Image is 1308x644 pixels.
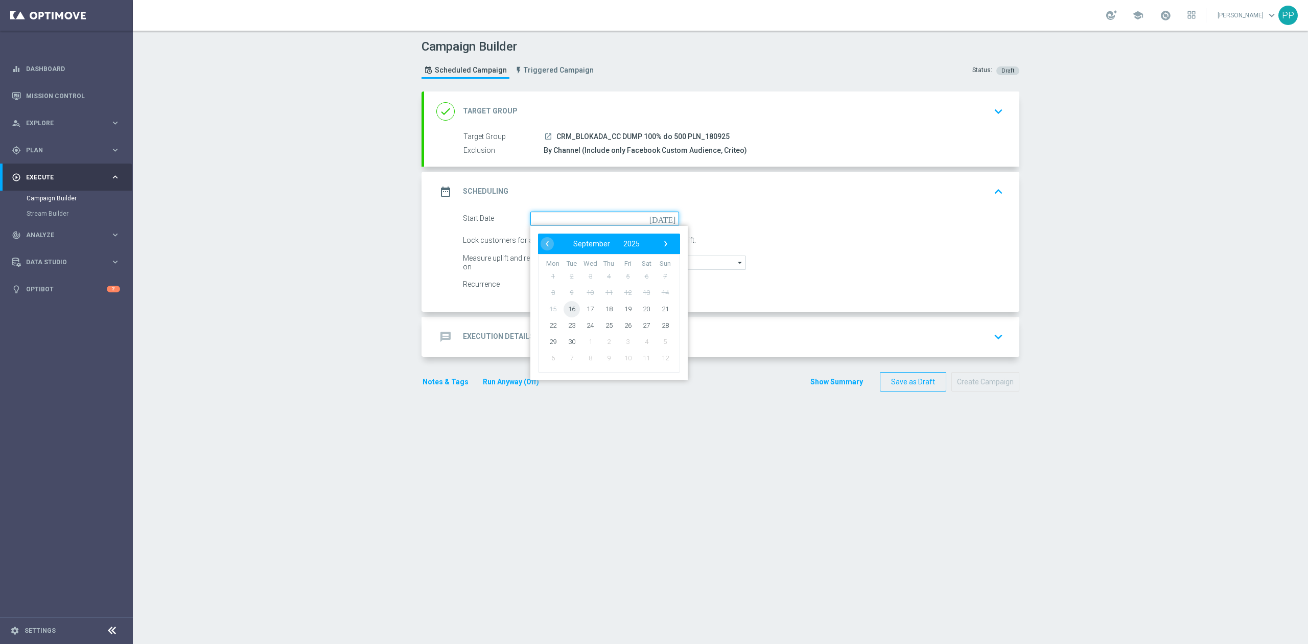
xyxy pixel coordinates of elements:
[657,317,673,333] span: 28
[563,260,581,268] th: weekday
[10,626,19,635] i: settings
[436,102,1007,121] div: done Target Group keyboard_arrow_down
[12,285,21,294] i: lightbulb
[573,240,610,248] span: September
[638,284,655,301] span: 13
[11,119,121,127] button: person_search Explore keyboard_arrow_right
[556,132,730,142] span: CRM_BLOKADA_CC DUMP 100% do 500 PLN_180925
[545,317,561,333] span: 22
[422,376,470,388] button: Notes & Tags
[810,376,863,388] button: Show Summary
[26,120,110,126] span: Explore
[545,301,561,317] span: 15
[657,301,673,317] span: 21
[544,145,999,155] div: By Channel (Include only Facebook Custom Audience, Criteo)
[11,65,121,73] button: equalizer Dashboard
[620,350,636,366] span: 10
[26,55,120,82] a: Dashboard
[991,184,1006,199] i: keyboard_arrow_up
[564,301,580,317] span: 16
[463,234,582,248] div: Lock customers for a duration of
[110,230,120,240] i: keyboard_arrow_right
[990,182,1007,201] button: keyboard_arrow_up
[27,210,106,218] a: Stream Builder
[582,284,598,301] span: 10
[11,258,121,266] div: Data Studio keyboard_arrow_right
[463,332,534,341] h2: Execution Details
[601,317,617,333] span: 25
[545,268,561,284] span: 1
[564,317,580,333] span: 23
[12,231,21,240] i: track_changes
[11,92,121,100] button: Mission Control
[25,628,56,634] a: Settings
[617,237,646,250] button: 2025
[544,132,552,141] i: launch
[11,173,121,181] div: play_circle_outline Execute keyboard_arrow_right
[12,231,110,240] div: Analyze
[12,146,110,155] div: Plan
[11,285,121,293] button: lightbulb Optibot 2
[545,284,561,301] span: 8
[657,350,673,366] span: 12
[638,268,655,284] span: 6
[659,237,672,250] span: ›
[482,376,540,388] button: Run Anyway (Off)
[638,333,655,350] span: 4
[12,55,120,82] div: Dashboard
[26,232,110,238] span: Analyze
[581,260,600,268] th: weekday
[620,333,636,350] span: 3
[620,301,636,317] span: 19
[600,260,619,268] th: weekday
[463,256,582,270] div: Measure uplift and response based on
[567,237,617,250] button: September
[422,39,599,54] h1: Campaign Builder
[1132,10,1143,21] span: school
[463,187,508,196] h2: Scheduling
[991,104,1006,119] i: keyboard_arrow_down
[27,206,132,221] div: Stream Builder
[107,286,120,292] div: 2
[12,146,21,155] i: gps_fixed
[27,191,132,206] div: Campaign Builder
[582,268,598,284] span: 3
[544,260,563,268] th: weekday
[26,275,107,303] a: Optibot
[638,350,655,366] span: 11
[110,172,120,182] i: keyboard_arrow_right
[582,301,598,317] span: 17
[512,62,596,79] a: Triggered Campaign
[436,182,455,201] i: date_range
[12,119,21,128] i: person_search
[436,327,1007,347] div: message Execution Details keyboard_arrow_down
[601,268,617,284] span: 4
[582,317,598,333] span: 24
[422,62,509,79] a: Scheduled Campaign
[735,256,745,269] i: arrow_drop_down
[524,66,594,75] span: Triggered Campaign
[601,284,617,301] span: 11
[12,258,110,267] div: Data Studio
[656,260,674,268] th: weekday
[990,327,1007,347] button: keyboard_arrow_down
[1278,6,1298,25] div: PP
[582,350,598,366] span: 8
[880,372,946,392] button: Save as Draft
[541,237,672,250] bs-datepicker-navigation-view: ​ ​ ​
[463,106,518,116] h2: Target Group
[564,268,580,284] span: 2
[545,350,561,366] span: 6
[12,173,110,182] div: Execute
[436,102,455,121] i: done
[601,301,617,317] span: 18
[26,259,110,265] span: Data Studio
[564,350,580,366] span: 7
[12,119,110,128] div: Explore
[990,102,1007,121] button: keyboard_arrow_down
[463,132,544,142] label: Target Group
[11,146,121,154] button: gps_fixed Plan keyboard_arrow_right
[620,284,636,301] span: 12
